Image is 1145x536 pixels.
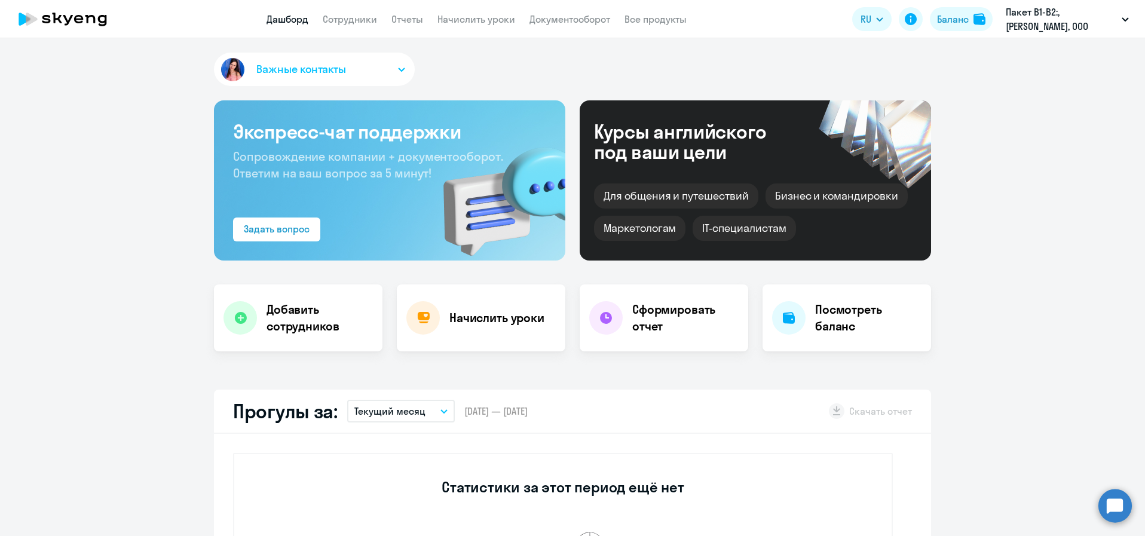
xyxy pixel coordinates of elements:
[267,301,373,335] h4: Добавить сотрудников
[693,216,795,241] div: IT-специалистам
[233,399,338,423] h2: Прогулы за:
[632,301,739,335] h4: Сформировать отчет
[426,126,565,261] img: bg-img
[464,405,528,418] span: [DATE] — [DATE]
[233,149,503,180] span: Сопровождение компании + документооборот. Ответим на ваш вопрос за 5 минут!
[1006,5,1117,33] p: Пакет B1-B2:, [PERSON_NAME], ООО
[973,13,985,25] img: balance
[256,62,346,77] span: Важные контакты
[937,12,969,26] div: Баланс
[347,400,455,422] button: Текущий месяц
[594,121,798,162] div: Курсы английского под ваши цели
[449,310,544,326] h4: Начислить уроки
[244,222,310,236] div: Задать вопрос
[529,13,610,25] a: Документооборот
[437,13,515,25] a: Начислить уроки
[930,7,993,31] button: Балансbalance
[766,183,908,209] div: Бизнес и командировки
[852,7,892,31] button: RU
[815,301,921,335] h4: Посмотреть баланс
[214,53,415,86] button: Важные контакты
[267,13,308,25] a: Дашборд
[861,12,871,26] span: RU
[354,404,425,418] p: Текущий месяц
[442,477,684,497] h3: Статистики за этот период ещё нет
[323,13,377,25] a: Сотрудники
[624,13,687,25] a: Все продукты
[1000,5,1135,33] button: Пакет B1-B2:, [PERSON_NAME], ООО
[219,56,247,84] img: avatar
[594,183,758,209] div: Для общения и путешествий
[594,216,685,241] div: Маркетологам
[233,120,546,143] h3: Экспресс-чат поддержки
[391,13,423,25] a: Отчеты
[233,218,320,241] button: Задать вопрос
